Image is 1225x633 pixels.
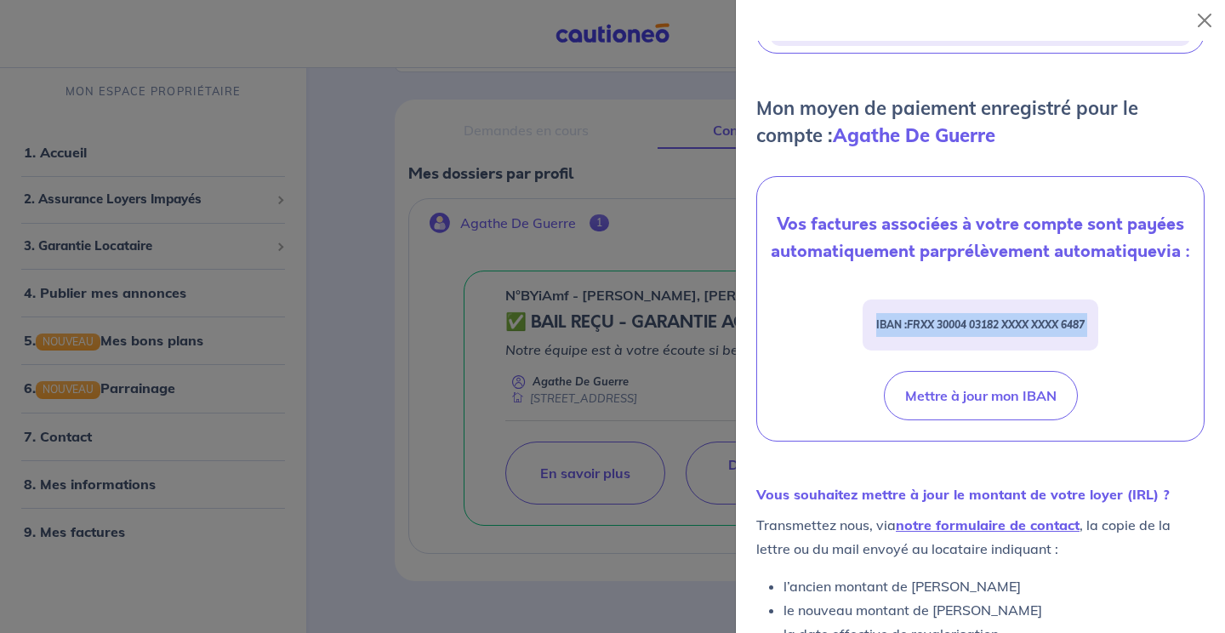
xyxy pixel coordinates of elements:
[876,318,1085,331] strong: IBAN :
[783,598,1205,622] li: le nouveau montant de [PERSON_NAME]
[884,371,1078,420] button: Mettre à jour mon IBAN
[907,318,1085,331] em: FRXX 30004 03182 XXXX XXXX 6487
[756,513,1205,561] p: Transmettez nous, via , la copie de la lettre ou du mail envoyé au locataire indiquant :
[756,94,1205,149] p: Mon moyen de paiement enregistré pour le compte :
[756,486,1170,503] strong: Vous souhaitez mettre à jour le montant de votre loyer (IRL) ?
[783,574,1205,598] li: l’ancien montant de [PERSON_NAME]
[771,211,1190,265] p: Vos factures associées à votre compte sont payées automatiquement par via :
[896,516,1080,533] a: notre formulaire de contact
[833,123,995,147] strong: Agathe De Guerre
[1191,7,1218,34] button: Close
[947,239,1157,264] strong: prélèvement automatique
